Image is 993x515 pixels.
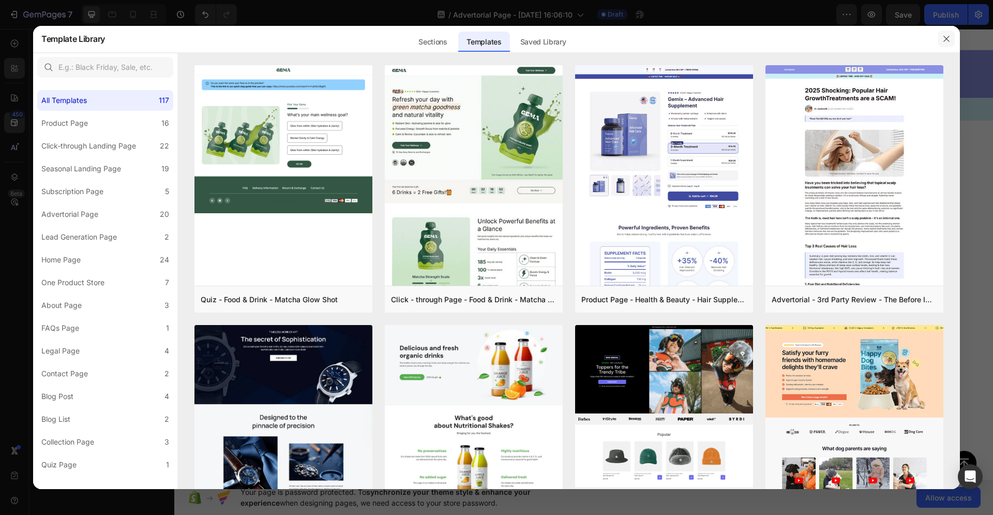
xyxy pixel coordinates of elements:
div: 5 [165,185,169,198]
div: 3 [164,299,169,312]
div: 7 [165,276,169,289]
div: Contact Page [41,367,88,380]
img: quiz-1.png [194,65,372,213]
div: 19 [161,163,169,175]
div: FAQs Page [41,322,79,334]
strong: [PERSON_NAME] [252,215,322,224]
div: 2 [164,367,169,380]
div: Quiz - Food & Drink - Matcha Glow Shot [201,293,338,306]
p: 🎁 LIMITED TIME - HAIR DAY SALE 🎁 [1,74,818,86]
div: About Page [41,299,82,312]
div: 16 [161,117,169,129]
div: Click - through Page - Food & Drink - Matcha Glow Shot [391,293,556,306]
p: “Read This BEFORE you lost all of your hair!” [222,257,599,268]
div: One Product Store [41,276,104,289]
div: Seasonal Landing Page [41,163,121,175]
div: 22 [160,140,169,152]
div: Home Page [41,254,81,266]
div: 1 [166,322,169,334]
div: All Templates [41,94,87,107]
div: Subscription Page [41,185,103,198]
h2: Template Library [41,25,105,52]
div: 20 [160,208,169,220]
div: Lead Generation Page [41,231,117,243]
div: Advertorial - 3rd Party Review - The Before Image - Hair Supplement [772,293,937,306]
p: Last Updated Mar 3.2025 [333,213,426,226]
div: Templates [458,32,509,52]
div: 117 [159,94,169,107]
img: gempages_432750572815254551-8e241309-2934-4a82-8ee7-3297b828f1e9.png [203,310,616,506]
p: Advertorial [117,39,307,51]
div: 2 [164,413,169,425]
div: 2 [164,231,169,243]
div: Product Page - Health & Beauty - Hair Supplement [581,293,747,306]
div: Product Page [41,117,88,129]
div: Saved Library [512,32,575,52]
div: Blog Post [41,390,73,403]
div: 3 [164,436,169,448]
div: Click-through Landing Page [41,140,136,152]
div: Advertorial Page [41,208,98,220]
div: Collection Page [41,436,94,448]
div: Legal Page [41,345,80,357]
h2: 2025 Shocking: Popular Hair GrowthTreatments are a SCAM! [203,125,616,192]
div: Sections [410,32,455,52]
div: Open Intercom Messenger [958,464,983,489]
div: 4 [164,390,169,403]
div: 24 [160,254,169,266]
input: E.g.: Black Friday, Sale, etc. [37,57,173,78]
div: Drop element here [387,41,442,49]
div: 1 [166,459,169,471]
p: By [243,213,322,226]
div: Quiz Page [41,459,77,471]
div: Blog List [41,413,70,425]
p: Limited time: 30% OFF + FREESHIPPING [510,39,702,51]
p: | [326,213,328,226]
img: gempages_432750572815254551-1cdc50dc-f7cb-47fc-9e48-fabfccceccbf.png [203,204,234,235]
div: 4 [164,345,169,357]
